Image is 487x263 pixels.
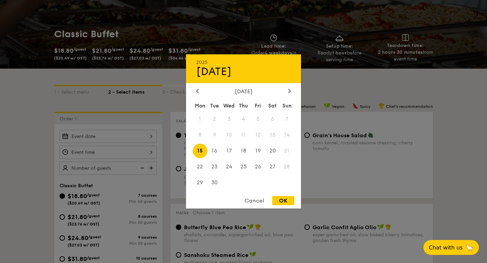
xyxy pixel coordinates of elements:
span: Chat with us [429,244,463,251]
span: 29 [193,175,207,190]
span: 10 [222,128,236,142]
span: 16 [207,144,222,158]
div: Sun [280,100,294,112]
span: 7 [280,112,294,126]
span: 24 [222,159,236,174]
div: OK [272,196,294,205]
div: Fri [251,100,265,112]
span: 2 [207,112,222,126]
span: 23 [207,159,222,174]
span: 18 [236,144,251,158]
span: 15 [193,144,207,158]
span: 3 [222,112,236,126]
span: 22 [193,159,207,174]
div: Thu [236,100,251,112]
div: Wed [222,100,236,112]
span: 27 [265,159,280,174]
span: 12 [251,128,265,142]
span: 14 [280,128,294,142]
span: 11 [236,128,251,142]
span: 21 [280,144,294,158]
span: 28 [280,159,294,174]
span: 1 [193,112,207,126]
div: Sat [265,100,280,112]
span: 17 [222,144,236,158]
span: 30 [207,175,222,190]
div: Cancel [238,196,271,205]
div: Mon [193,100,207,112]
div: [DATE] [196,88,291,95]
span: 8 [193,128,207,142]
span: 4 [236,112,251,126]
div: [DATE] [196,65,291,78]
span: 20 [265,144,280,158]
span: 19 [251,144,265,158]
span: 26 [251,159,265,174]
div: Tue [207,100,222,112]
span: 13 [265,128,280,142]
span: 25 [236,159,251,174]
span: 6 [265,112,280,126]
div: 2025 [196,59,291,65]
span: 5 [251,112,265,126]
span: 9 [207,128,222,142]
span: 🦙 [465,244,473,252]
button: Chat with us🦙 [423,240,479,255]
